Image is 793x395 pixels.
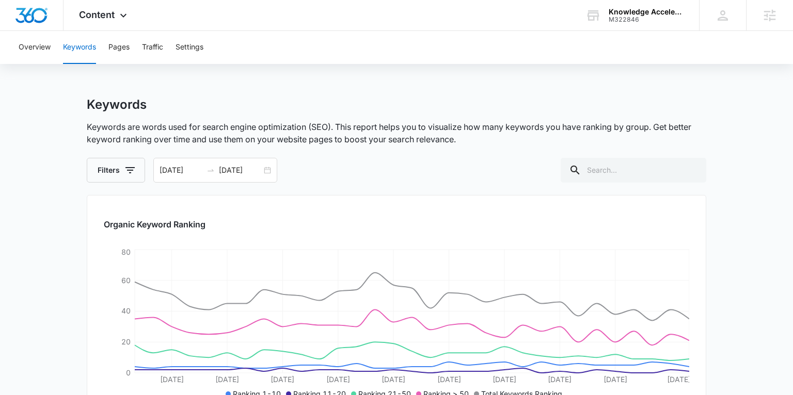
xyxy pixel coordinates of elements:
input: Search... [561,158,706,183]
button: Traffic [142,31,163,64]
button: Filters [87,158,145,183]
h2: Organic Keyword Ranking [104,218,689,231]
button: Keywords [63,31,96,64]
tspan: 80 [121,248,131,256]
div: account name [609,8,684,16]
span: swap-right [207,166,215,174]
span: Content [79,9,115,20]
tspan: [DATE] [437,375,461,384]
h1: Keywords [87,97,147,112]
tspan: [DATE] [160,375,184,384]
button: Pages [108,31,130,64]
span: to [207,166,215,174]
tspan: [DATE] [548,375,572,384]
tspan: 0 [126,368,131,377]
p: Keywords are words used for search engine optimization (SEO). This report helps you to visualize ... [87,121,706,145]
tspan: [DATE] [326,375,350,384]
div: account id [609,16,684,23]
input: End date [219,164,262,176]
tspan: [DATE] [493,375,516,384]
input: Start date [160,164,202,176]
button: Settings [176,31,203,64]
tspan: [DATE] [382,375,405,384]
tspan: 40 [121,306,131,315]
button: Overview [19,31,51,64]
tspan: [DATE] [271,375,294,384]
tspan: 20 [121,337,131,346]
tspan: [DATE] [604,375,627,384]
tspan: 60 [121,276,131,285]
tspan: [DATE] [667,375,691,384]
tspan: [DATE] [215,375,239,384]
